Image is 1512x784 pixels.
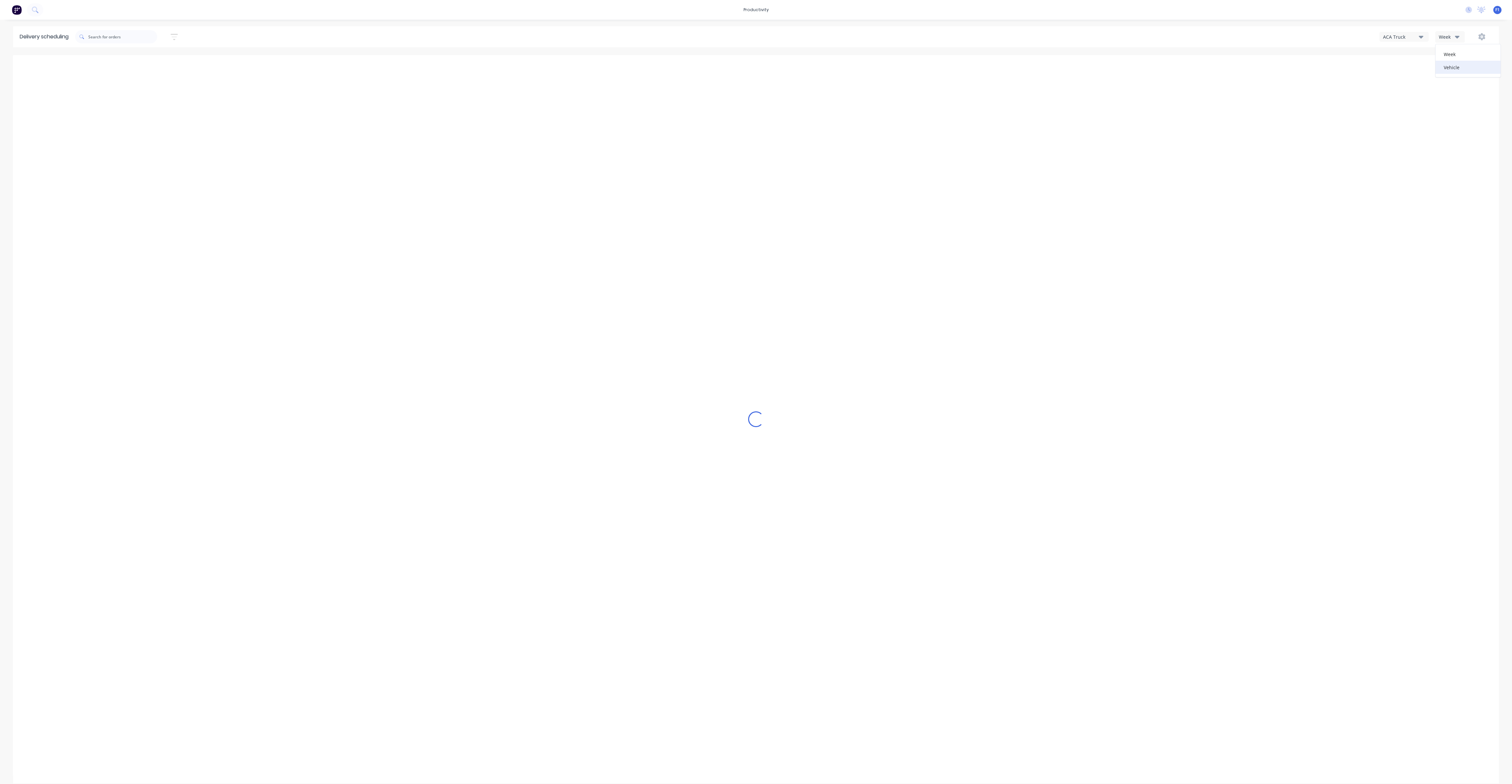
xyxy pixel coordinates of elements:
div: Week [1439,33,1458,40]
button: ACA Truck [1379,32,1429,42]
img: Factory [12,5,22,15]
div: productivity [740,5,772,15]
div: Week [1436,48,1501,61]
div: Delivery scheduling [13,26,75,47]
input: Search for orders [88,30,157,43]
span: F1 [1495,7,1500,13]
div: Vehicle [1436,61,1501,74]
button: Week [1435,31,1465,43]
div: ACA Truck [1383,33,1419,40]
